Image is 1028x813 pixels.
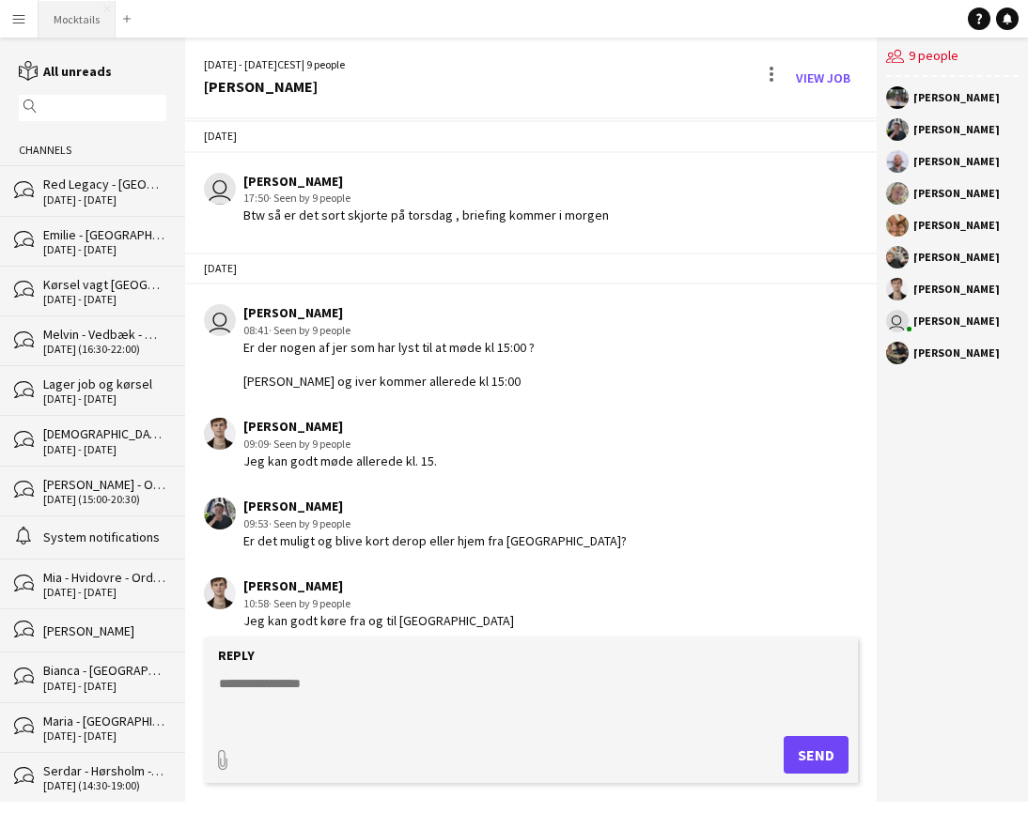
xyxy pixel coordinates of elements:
div: Er det muligt og blive kort derop eller hjem fra [GEOGRAPHIC_DATA]? [243,532,627,549]
div: [DATE] - [DATE] [43,392,166,406]
div: Maria - [GEOGRAPHIC_DATA] - Ordre Nr. 16528 [43,713,166,729]
label: Reply [218,647,255,664]
span: CEST [277,57,302,71]
div: [DATE] - [DATE] [43,586,166,599]
div: [PERSON_NAME] [243,577,514,594]
div: Melvin - Vedbæk - Ordrenr. 16709 [43,326,166,343]
div: [PERSON_NAME] [913,315,1000,327]
div: [PERSON_NAME] [243,304,535,321]
div: [PERSON_NAME] [913,92,1000,103]
span: · Seen by 9 people [269,596,350,610]
div: [PERSON_NAME] [913,284,1000,295]
a: View Job [788,63,858,93]
span: · Seen by 9 people [269,516,350,530]
div: [DATE] - [DATE] [43,243,166,256]
div: 10:58 [243,595,514,612]
div: Bianca - [GEOGRAPHIC_DATA] - Ordrenr. 16682 [43,662,166,679]
div: [DEMOGRAPHIC_DATA] - Svendborg - Ordre Nr. 12836 [43,425,166,442]
div: Lager job og kørsel [43,376,166,392]
div: 17:50 [243,190,609,207]
a: All unreads [19,63,112,80]
div: Jeg kan godt møde allerede kl. 15. [243,453,437,469]
button: Send [784,736,849,774]
div: Serdar - Hørsholm - Ordrenr. 16596 [43,762,166,779]
div: 09:53 [243,515,627,532]
div: [DATE] - [DATE] | 9 people [204,56,345,73]
div: [DATE] (14:30-19:00) [43,779,166,792]
div: [PERSON_NAME] [913,124,1000,135]
div: 9 people [886,38,1019,77]
div: [PERSON_NAME] [204,78,345,95]
div: 08:41 [243,322,535,339]
div: [PERSON_NAME] [243,173,609,190]
div: [DATE] - [DATE] [43,193,166,207]
div: [DATE] - [DATE] [43,293,166,306]
div: Jeg kan godt køre fra og til [GEOGRAPHIC_DATA] [243,612,514,629]
button: Mocktails [39,1,116,38]
span: · Seen by 9 people [269,323,350,337]
div: Btw så er det sort skjorte på torsdag , briefing kommer i morgen [243,207,609,223]
div: [DATE] [185,120,877,152]
div: [PERSON_NAME] - Organic - Rungsted Kyst [43,476,166,493]
span: · Seen by 9 people [269,437,350,451]
span: · Seen by 9 people [269,191,350,205]
div: Red Legacy - [GEOGRAPHIC_DATA] - Organic [43,176,166,192]
div: [PERSON_NAME] [913,188,1000,199]
div: System notifications [43,529,166,545]
div: Kørsel vagt [GEOGRAPHIC_DATA] [43,276,166,293]
div: [PERSON_NAME] [913,347,1000,359]
div: [DATE] (16:30-22:00) [43,343,166,356]
div: [DATE] - [DATE] [43,443,166,456]
div: Er der nogen af jer som har lyst til at møde kl 15:00 ? [PERSON_NAME] og iver kommer allerede kl ... [243,339,535,391]
div: [PERSON_NAME] [243,498,627,514]
div: [PERSON_NAME] [243,418,437,435]
div: [PERSON_NAME] [913,220,1000,231]
div: [DATE] (15:00-20:30) [43,493,166,506]
div: [PERSON_NAME] [913,252,1000,263]
div: [PERSON_NAME] [43,622,166,639]
div: [DATE] [185,253,877,284]
div: [DATE] - [DATE] [43,680,166,693]
div: Emilie - [GEOGRAPHIC_DATA] - Ordrenr. 16586 [43,226,166,243]
div: [PERSON_NAME] [913,156,1000,167]
div: [DATE] - [DATE] [43,729,166,743]
div: Mia - Hvidovre - Ordre Nr. 16370 [43,569,166,586]
div: 09:09 [243,436,437,453]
